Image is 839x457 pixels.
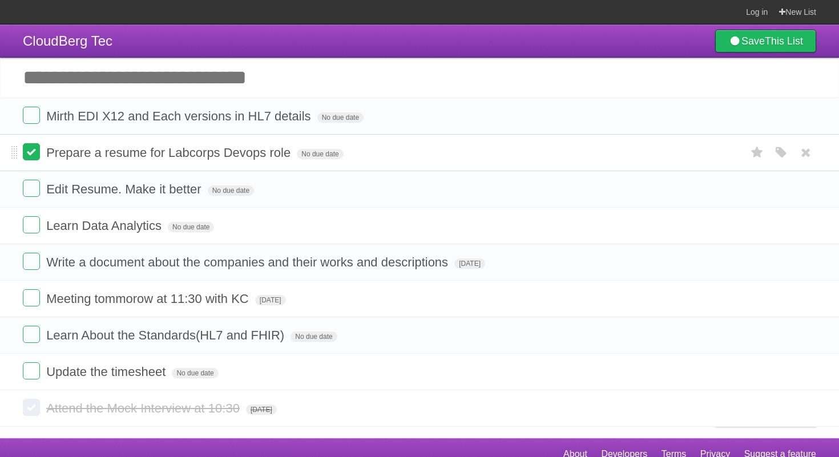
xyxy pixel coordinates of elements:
span: No due date [168,222,214,232]
span: [DATE] [255,295,286,305]
a: SaveThis List [715,30,816,52]
label: Done [23,216,40,233]
span: [DATE] [454,258,485,269]
label: Done [23,253,40,270]
span: Write a document about the companies and their works and descriptions [46,255,451,269]
label: Done [23,326,40,343]
label: Done [23,107,40,124]
label: Star task [747,143,768,162]
span: Learn About the Standards(HL7 and FHIR) [46,328,287,342]
span: Mirth EDI X12 and Each versions in HL7 details [46,109,313,123]
span: No due date [291,331,337,342]
span: Attend the Mock Interview at 10:30 [46,401,243,415]
span: CloudBerg Tec [23,33,112,48]
label: Done [23,362,40,379]
span: Learn Data Analytics [46,219,164,233]
span: Meeting tommorow at 11:30 with KC [46,292,252,306]
span: Edit Resume. Make it better [46,182,204,196]
span: Prepare a resume for Labcorps Devops role [46,145,293,160]
label: Done [23,180,40,197]
span: Update the timesheet [46,365,168,379]
span: No due date [317,112,364,123]
span: No due date [208,185,254,196]
label: Done [23,289,40,306]
label: Done [23,143,40,160]
b: This List [765,35,803,47]
span: No due date [172,368,218,378]
label: Done [23,399,40,416]
span: No due date [297,149,343,159]
span: [DATE] [246,405,277,415]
